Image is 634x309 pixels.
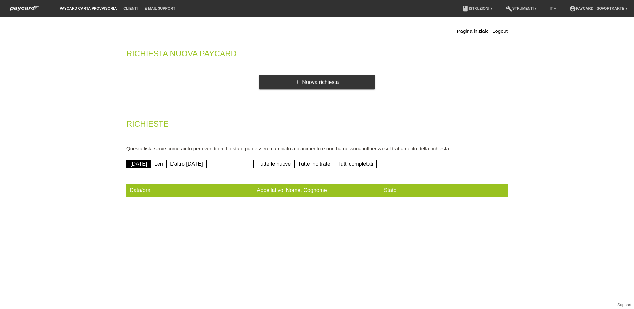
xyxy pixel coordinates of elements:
[566,6,631,10] a: account_circlepaycard - Sofortkarte ▾
[462,5,469,12] i: book
[7,8,43,13] a: paycard Sofortkarte
[141,6,179,10] a: E-mail Support
[502,6,540,10] a: buildStrumenti ▾
[126,121,508,131] h2: Richieste
[56,6,120,10] a: paycard carta provvisoria
[492,28,508,34] a: Logout
[295,79,300,85] i: add
[126,146,508,151] p: Questa lista serve come aiuto per i venditori. Lo stato puo essere cambiato a piacimento e non ha...
[457,28,489,34] a: Pagina iniziale
[253,160,295,168] a: Tutte le nuove
[120,6,141,10] a: Clienti
[259,75,375,89] a: addNuova richiesta
[253,184,380,197] th: Appellativo, Nome, Cognome
[150,160,167,168] a: Leri
[459,6,495,10] a: bookIstruzioni ▾
[126,184,253,197] th: Data/ora
[126,50,508,60] h2: Richiesta nuova Paycard
[7,5,43,12] img: paycard Sofortkarte
[334,160,377,168] a: Tutti completati
[569,5,576,12] i: account_circle
[166,160,207,168] a: L‘altro [DATE]
[506,5,512,12] i: build
[126,160,151,168] a: [DATE]
[294,160,334,168] a: Tutte inoltrate
[617,303,631,307] a: Support
[546,6,559,10] a: IT ▾
[381,184,508,197] th: Stato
